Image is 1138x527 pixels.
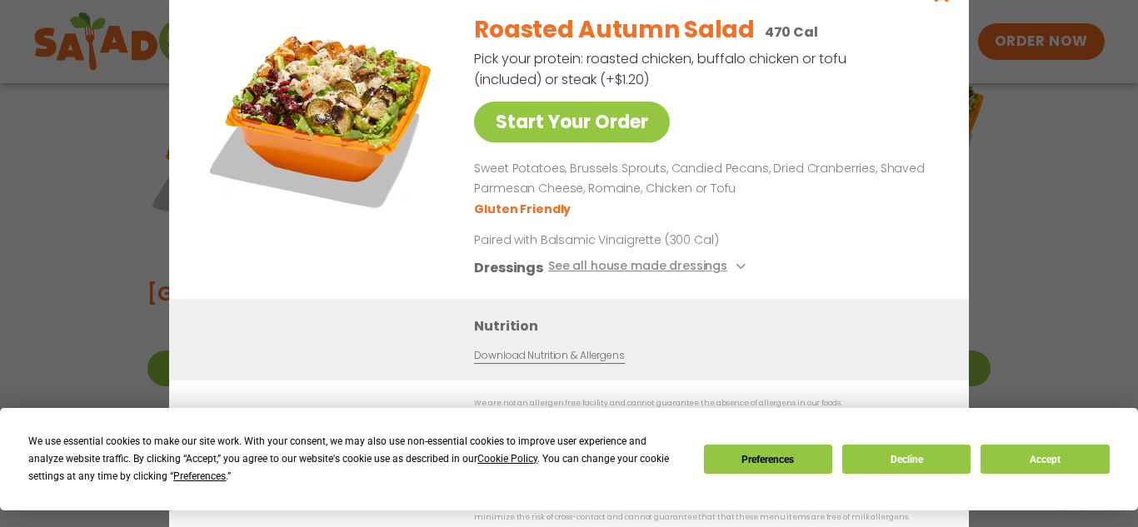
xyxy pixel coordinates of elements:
h2: Roasted Autumn Salad [474,12,754,47]
p: Pick your protein: roasted chicken, buffalo chicken or tofu (included) or steak (+$1.20) [474,48,849,90]
a: Start Your Order [474,102,670,142]
div: We use essential cookies to make our site work. With your consent, we may also use non-essential ... [28,433,683,485]
span: Cookie Policy [477,453,537,465]
button: Decline [842,445,971,474]
p: Paired with Balsamic Vinaigrette (300 Cal) [474,231,782,249]
button: Accept [981,445,1109,474]
p: Sweet Potatoes, Brussels Sprouts, Candied Pecans, Dried Cranberries, Shaved Parmesan Cheese, Roma... [474,159,929,199]
p: While our menu includes foods that are made without dairy, our restaurants are not dairy free. We... [474,499,936,525]
span: Preferences [173,470,226,482]
li: Gluten Friendly [474,201,573,218]
h3: Dressings [474,257,543,278]
button: See all house made dressings [548,257,751,278]
button: Preferences [704,445,832,474]
p: We are not an allergen free facility and cannot guarantee the absence of allergens in our foods. [474,397,936,410]
p: 470 Cal [765,22,818,42]
a: Download Nutrition & Allergens [474,348,624,364]
h3: Nutrition [474,316,944,336]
